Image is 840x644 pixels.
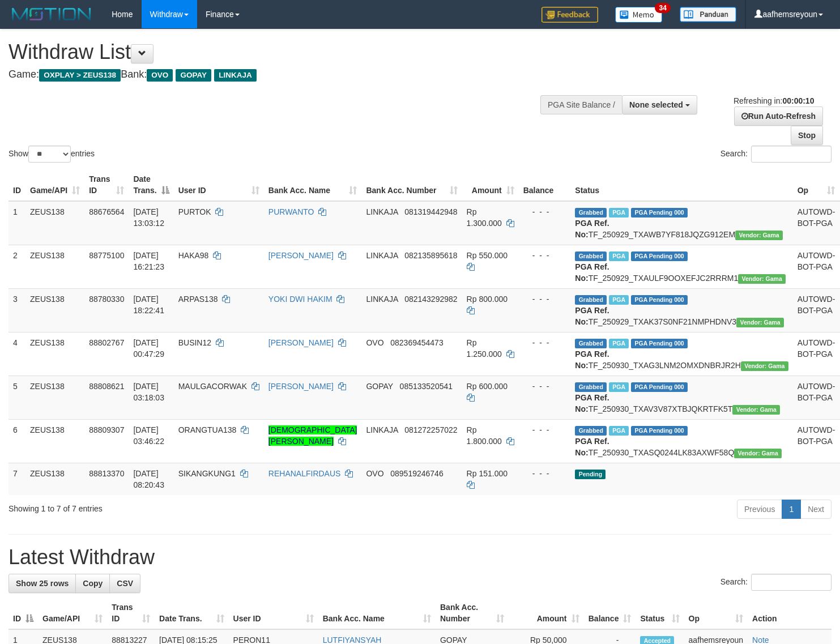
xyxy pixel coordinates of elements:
[609,295,629,305] span: Marked by aafnoeunsreypich
[25,201,84,245] td: ZEUS138
[89,295,124,304] span: 88780330
[133,338,164,359] span: [DATE] 00:47:29
[25,245,84,288] td: ZEUS138
[615,7,663,23] img: Button%20Memo.svg
[178,382,247,391] span: MAULGACORWAK
[609,339,629,348] span: Marked by aafsreyleap
[390,469,443,478] span: Copy 089519246746 to clipboard
[25,332,84,376] td: ZEUS138
[366,295,398,304] span: LINKAJA
[751,574,832,591] input: Search:
[523,424,566,436] div: - - -
[570,201,792,245] td: TF_250929_TXAWB7YF818JQZG912EM
[751,146,832,163] input: Search:
[8,201,25,245] td: 1
[609,208,629,217] span: Marked by aafnoeunsreypich
[28,146,71,163] select: Showentries
[366,251,398,260] span: LINKAJA
[178,338,211,347] span: BUSIN12
[25,463,84,495] td: ZEUS138
[8,146,95,163] label: Show entries
[575,470,606,479] span: Pending
[133,425,164,446] span: [DATE] 03:46:22
[735,231,783,240] span: Vendor URL: https://trx31.1velocity.biz
[575,295,607,305] span: Grabbed
[89,382,124,391] span: 88808621
[734,96,814,105] span: Refreshing in:
[8,376,25,419] td: 5
[631,295,688,305] span: PGA Pending
[178,251,209,260] span: HAKA98
[8,419,25,463] td: 6
[268,251,334,260] a: [PERSON_NAME]
[133,251,164,271] span: [DATE] 16:21:23
[467,469,508,478] span: Rp 151.000
[38,597,107,629] th: Game/API: activate to sort column ascending
[361,169,462,201] th: Bank Acc. Number: activate to sort column ascending
[509,597,584,629] th: Amount: activate to sort column ascending
[570,376,792,419] td: TF_250930_TXAV3V87XTBJQKRTFK5T
[404,251,457,260] span: Copy 082135895618 to clipboard
[133,207,164,228] span: [DATE] 13:03:12
[25,288,84,332] td: ZEUS138
[609,426,629,436] span: Marked by aafsreyleap
[89,469,124,478] span: 88813370
[117,579,133,588] span: CSV
[8,332,25,376] td: 4
[133,295,164,315] span: [DATE] 18:22:41
[793,419,840,463] td: AUTOWD-BOT-PGA
[575,262,609,283] b: PGA Ref. No:
[178,425,237,434] span: ORANGTUA138
[575,339,607,348] span: Grabbed
[25,419,84,463] td: ZEUS138
[575,219,609,239] b: PGA Ref. No:
[366,338,383,347] span: OVO
[39,69,121,82] span: OXPLAY > ZEUS138
[631,382,688,392] span: PGA Pending
[570,419,792,463] td: TF_250930_TXASQ0244LK83AXWF58Q
[609,382,629,392] span: Marked by aafsreyleap
[791,126,823,145] a: Stop
[575,382,607,392] span: Grabbed
[268,382,334,391] a: [PERSON_NAME]
[462,169,519,201] th: Amount: activate to sort column ascending
[570,245,792,288] td: TF_250929_TXAULF9OOXEFJC2RRRM1
[8,245,25,288] td: 2
[8,546,832,569] h1: Latest Withdraw
[782,500,801,519] a: 1
[737,500,782,519] a: Previous
[570,288,792,332] td: TF_250929_TXAK37S0NF21NMPHDNV3
[467,295,508,304] span: Rp 800.000
[467,425,502,446] span: Rp 1.800.000
[519,169,571,201] th: Balance
[575,437,609,457] b: PGA Ref. No:
[541,7,598,23] img: Feedback.jpg
[8,69,549,80] h4: Game: Bank:
[89,251,124,260] span: 88775100
[109,574,140,593] a: CSV
[680,7,736,22] img: panduan.png
[575,251,607,261] span: Grabbed
[738,274,786,284] span: Vendor URL: https://trx31.1velocity.biz
[523,206,566,217] div: - - -
[523,468,566,479] div: - - -
[575,349,609,370] b: PGA Ref. No:
[404,207,457,216] span: Copy 081319442948 to clipboard
[684,597,748,629] th: Op: activate to sort column ascending
[741,361,788,371] span: Vendor URL: https://trx31.1velocity.biz
[609,251,629,261] span: Marked by aafnoeunsreypich
[178,469,236,478] span: SIKANGKUNG1
[89,338,124,347] span: 88802767
[570,332,792,376] td: TF_250930_TXAG3LNM2OMXDNBRJR2H
[8,6,95,23] img: MOTION_logo.png
[268,469,341,478] a: REHANALFIRDAUS
[83,579,103,588] span: Copy
[8,597,38,629] th: ID: activate to sort column descending
[133,469,164,489] span: [DATE] 08:20:43
[75,574,110,593] a: Copy
[734,106,823,126] a: Run Auto-Refresh
[720,146,832,163] label: Search:
[8,169,25,201] th: ID
[523,381,566,392] div: - - -
[655,3,670,13] span: 34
